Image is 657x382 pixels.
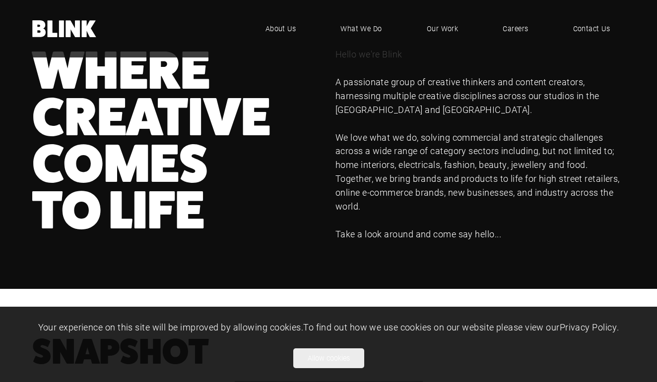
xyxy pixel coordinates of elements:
span: Careers [503,23,528,34]
a: Our Work [412,14,473,44]
span: About Us [265,23,296,34]
p: A passionate group of creative thinkers and content creators, harnessing multiple creative discip... [335,75,625,117]
a: Privacy Policy [560,321,617,333]
h1: Where Creative Comes to Life [32,48,322,234]
a: Contact Us [558,14,625,44]
button: Allow cookies [293,348,364,368]
a: Home [32,20,97,37]
span: Your experience on this site will be improved by allowing cookies. To find out how we use cookies... [38,321,619,333]
a: About Us [251,14,311,44]
p: Take a look around and come say hello... [335,227,625,241]
a: What We Do [326,14,397,44]
p: We love what we do, solving commercial and strategic challenges across a wide range of category s... [335,131,625,214]
span: What We Do [340,23,382,34]
span: Our Work [427,23,459,34]
a: Careers [488,14,543,44]
span: Contact Us [573,23,610,34]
